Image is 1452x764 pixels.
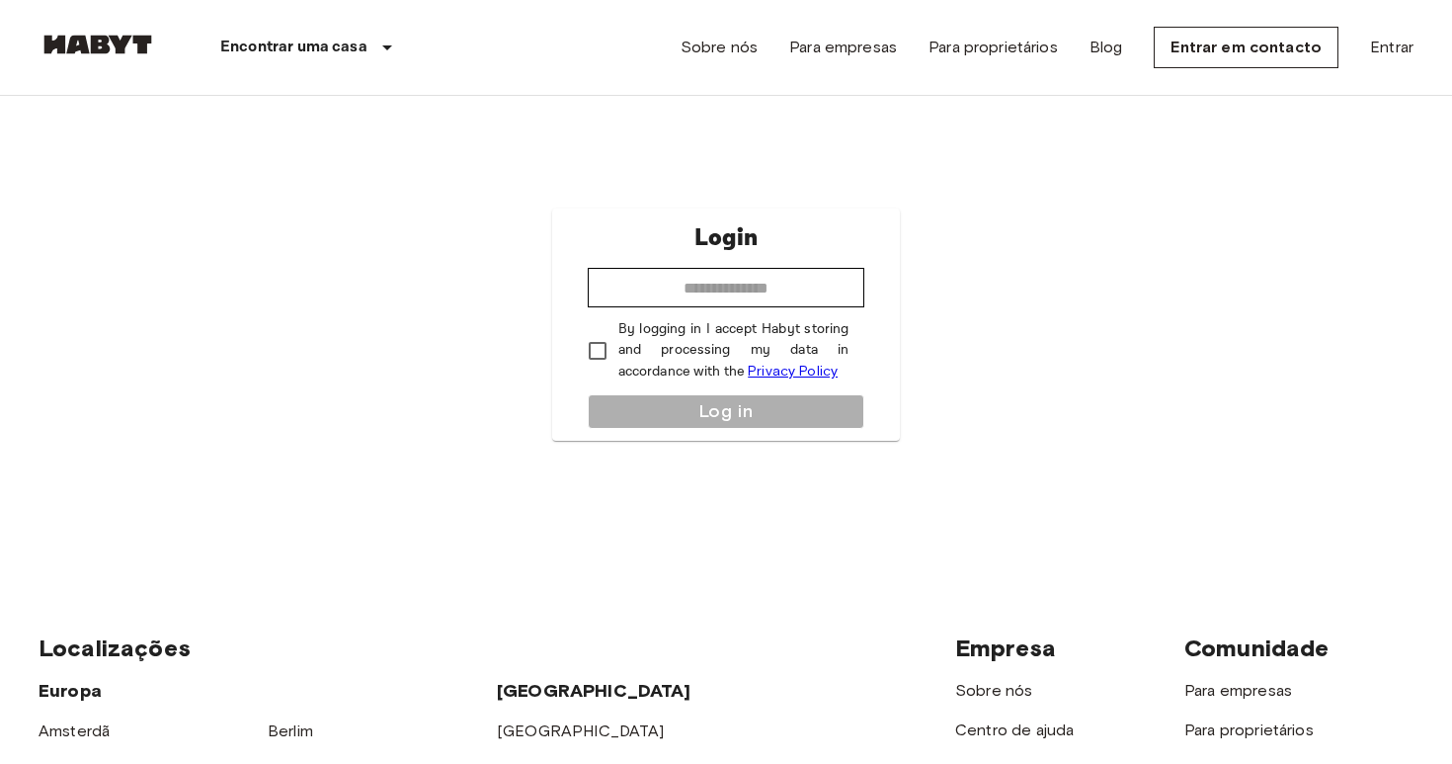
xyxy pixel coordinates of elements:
a: Centro de ajuda [955,721,1074,739]
span: Europa [39,680,102,702]
span: Comunidade [1184,634,1330,662]
a: Para proprietários [928,36,1058,59]
p: By logging in I accept Habyt storing and processing my data in accordance with the [618,319,849,382]
a: Berlim [268,722,313,740]
a: Entrar em contacto [1154,27,1338,68]
a: [GEOGRAPHIC_DATA] [497,722,665,740]
a: Entrar [1370,36,1413,59]
img: Habyt [39,35,157,54]
p: Encontrar uma casa [220,36,367,59]
a: Para empresas [789,36,897,59]
a: Blog [1089,36,1123,59]
span: [GEOGRAPHIC_DATA] [497,680,691,702]
a: Sobre nós [955,681,1032,700]
a: Privacy Policy [748,363,838,380]
span: Empresa [955,634,1056,662]
a: Sobre nós [681,36,758,59]
a: Para empresas [1184,681,1292,700]
a: Amsterdã [39,722,110,740]
a: Para proprietários [1184,721,1314,739]
p: Login [694,220,758,256]
span: Localizações [39,634,191,662]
